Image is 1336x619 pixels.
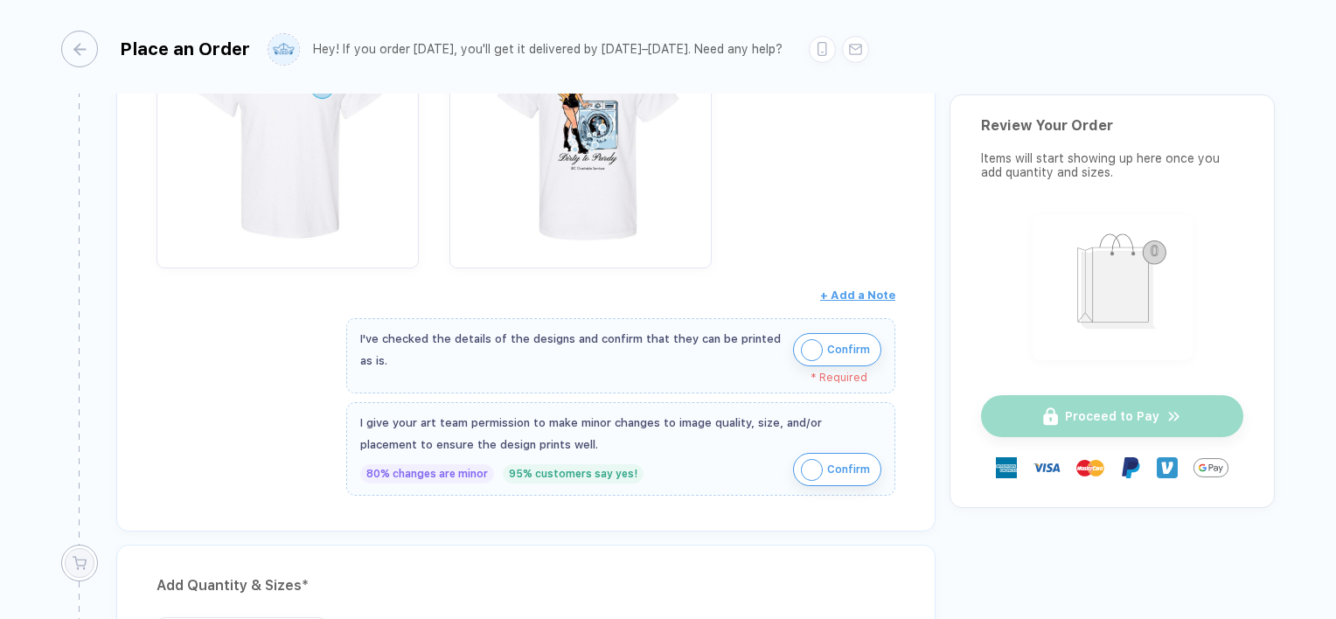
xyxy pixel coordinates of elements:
[820,289,895,302] span: + Add a Note
[820,282,895,309] button: + Add a Note
[360,412,881,456] div: I give your art team permission to make minor changes to image quality, size, and/or placement to...
[120,38,250,59] div: Place an Order
[793,453,881,486] button: iconConfirm
[827,336,870,364] span: Confirm
[981,151,1243,179] div: Items will start showing up here once you add quantity and sizes.
[1120,457,1141,478] img: Paypal
[981,117,1243,134] div: Review Your Order
[458,5,703,250] img: 1759789126538pknhz_nt_back.png
[801,339,823,361] img: icon
[165,5,410,250] img: 1759789126538mwlrj_nt_front.png
[801,459,823,481] img: icon
[503,464,644,483] div: 95% customers say yes!
[157,572,895,600] div: Add Quantity & Sizes
[268,34,299,65] img: user profile
[996,457,1017,478] img: express
[360,464,494,483] div: 80% changes are minor
[360,372,867,384] div: * Required
[1076,454,1104,482] img: master-card
[360,328,784,372] div: I've checked the details of the designs and confirm that they can be printed as is.
[827,456,870,483] span: Confirm
[1040,222,1185,349] img: shopping_bag.png
[793,333,881,366] button: iconConfirm
[313,42,783,57] div: Hey! If you order [DATE], you'll get it delivered by [DATE]–[DATE]. Need any help?
[1157,457,1178,478] img: Venmo
[1193,450,1228,485] img: GPay
[1033,454,1061,482] img: visa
